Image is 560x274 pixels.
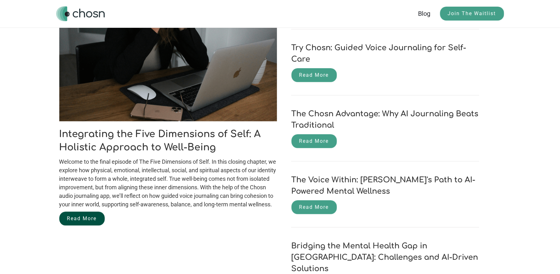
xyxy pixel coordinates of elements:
[418,10,440,17] a: Blog
[440,7,504,21] a: Join The Waitlist
[292,200,337,214] a: Read More
[56,6,105,21] a: home
[292,42,479,65] h1: Try Chosn: Guided Voice Journaling for Self-Care
[59,212,105,226] a: Read More
[59,157,277,209] p: Welcome to the final episode of The Five Dimensions of Self. In this closing chapter, we explore ...
[292,68,337,82] a: Read More
[59,128,277,154] h1: Integrating the Five Dimensions of Self: A Holistic Approach to Well-Being
[292,108,479,131] h1: The Chosn Advantage: Why AI Journaling Beats Traditional
[292,134,337,148] a: Read More
[292,174,479,197] h1: The Voice Within: [PERSON_NAME]'s Path to AI-Powered Mental Wellness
